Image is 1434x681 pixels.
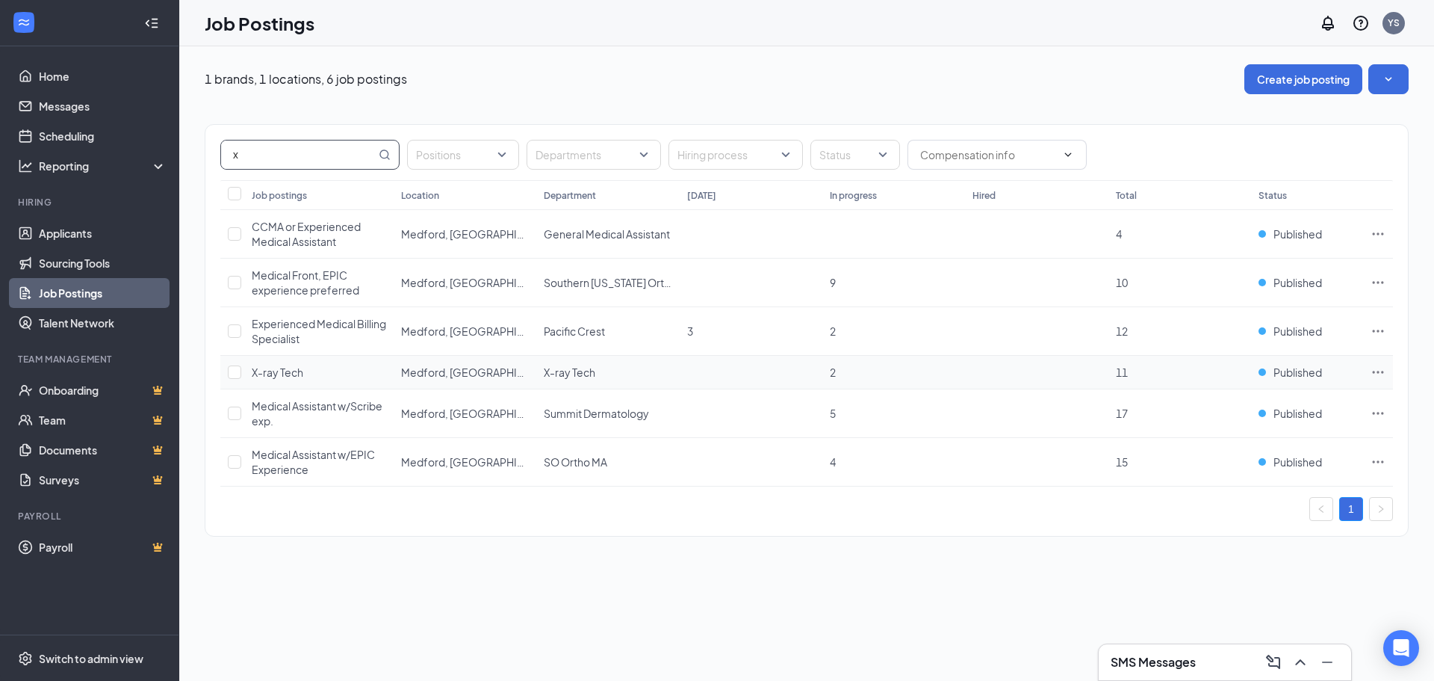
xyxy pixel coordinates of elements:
[536,438,679,487] td: SO Ortho MA
[39,91,167,121] a: Messages
[544,366,595,379] span: X-ray Tech
[1116,324,1128,338] span: 12
[1317,505,1326,514] span: left
[39,465,167,495] a: SurveysCrown
[830,455,836,469] span: 4
[1388,16,1400,29] div: YS
[1116,227,1122,241] span: 4
[1273,365,1322,380] span: Published
[39,308,167,338] a: Talent Network
[205,71,407,87] p: 1 brands, 1 locations, 6 job postings
[536,356,679,389] td: X-ray Tech
[401,189,439,202] div: Location
[1368,64,1409,94] button: SmallChevronDown
[536,389,679,438] td: Summit Dermatology
[401,276,559,289] span: Medford, [GEOGRAPHIC_DATA]
[1116,276,1128,289] span: 10
[1339,497,1363,521] li: 1
[401,407,559,420] span: Medford, [GEOGRAPHIC_DATA]
[1369,497,1393,521] button: right
[221,141,376,169] input: Search job postings
[830,366,836,379] span: 2
[39,651,143,666] div: Switch to admin view
[1381,72,1396,87] svg: SmallChevronDown
[16,15,31,30] svg: WorkstreamLogo
[1352,14,1370,32] svg: QuestionInfo
[830,407,836,420] span: 5
[1261,650,1285,674] button: ComposeMessage
[394,210,536,259] td: Medford, OR
[1371,406,1385,421] svg: Ellipses
[1376,505,1385,514] span: right
[252,366,303,379] span: X-ray Tech
[1116,455,1128,469] span: 15
[1062,149,1074,161] svg: ChevronDown
[1273,324,1322,339] span: Published
[830,324,836,338] span: 2
[1340,498,1362,520] a: 1
[544,276,710,289] span: Southern [US_STATE] Orthopedics
[830,276,836,289] span: 9
[394,307,536,356] td: Medford, OR
[401,366,559,379] span: Medford, [GEOGRAPHIC_DATA]
[252,189,307,202] div: Job postings
[1315,650,1339,674] button: Minimize
[1264,653,1282,671] svg: ComposeMessage
[544,455,607,469] span: SO Ortho MA
[252,317,386,345] span: Experienced Medical Billing Specialist
[1116,366,1128,379] span: 11
[1371,365,1385,380] svg: Ellipses
[1309,497,1333,521] li: Previous Page
[680,180,822,210] th: [DATE]
[401,324,559,338] span: Medford, [GEOGRAPHIC_DATA]
[394,438,536,487] td: Medford, OR
[401,227,559,241] span: Medford, [GEOGRAPHIC_DATA]
[18,353,164,366] div: Team Management
[1371,275,1385,290] svg: Ellipses
[687,324,693,338] span: 3
[1318,653,1336,671] svg: Minimize
[536,210,679,259] td: General Medical Assistant
[39,435,167,465] a: DocumentsCrown
[394,356,536,389] td: Medford, OR
[39,532,167,562] a: PayrollCrown
[401,455,559,469] span: Medford, [GEOGRAPHIC_DATA]
[1244,64,1362,94] button: Create job posting
[39,158,167,173] div: Reporting
[920,147,1056,163] input: Compensation info
[394,389,536,438] td: Medford, OR
[1273,406,1322,421] span: Published
[39,121,167,151] a: Scheduling
[1288,650,1312,674] button: ChevronUp
[1383,630,1419,666] div: Open Intercom Messenger
[39,61,167,91] a: Home
[144,16,159,31] svg: Collapse
[39,218,167,248] a: Applicants
[965,180,1108,210] th: Hired
[205,10,314,36] h1: Job Postings
[252,268,359,297] span: Medical Front, EPIC experience preferred
[252,220,361,248] span: CCMA or Experienced Medical Assistant
[1319,14,1337,32] svg: Notifications
[1309,497,1333,521] button: left
[822,180,965,210] th: In progress
[18,196,164,209] div: Hiring
[1251,180,1363,210] th: Status
[1108,180,1251,210] th: Total
[1371,324,1385,339] svg: Ellipses
[39,375,167,405] a: OnboardingCrown
[252,448,375,476] span: Medical Assistant w/EPIC Experience
[18,651,33,666] svg: Settings
[379,149,391,161] svg: MagnifyingGlass
[536,259,679,307] td: Southern Oregon Orthopedics
[1111,654,1196,671] h3: SMS Messages
[1371,227,1385,241] svg: Ellipses
[1291,653,1309,671] svg: ChevronUp
[544,324,605,338] span: Pacific Crest
[1273,454,1322,469] span: Published
[394,259,536,307] td: Medford, OR
[1116,407,1128,420] span: 17
[544,189,596,202] div: Department
[1273,275,1322,290] span: Published
[1371,454,1385,469] svg: Ellipses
